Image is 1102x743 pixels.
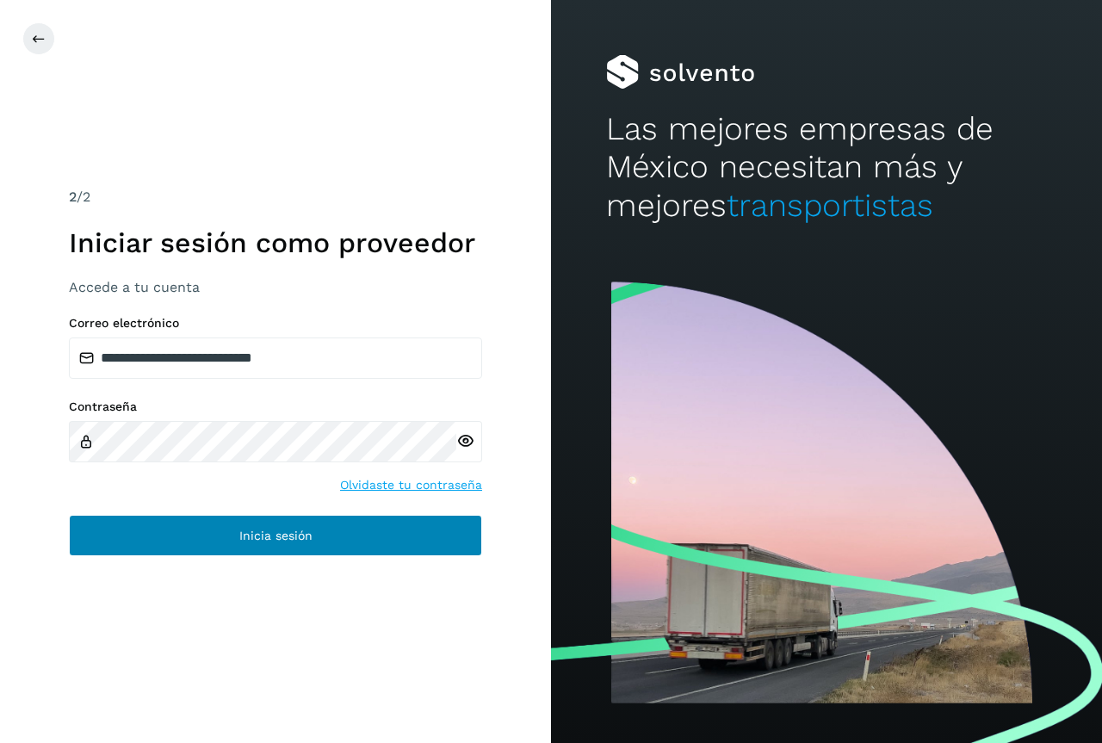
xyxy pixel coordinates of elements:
[69,316,482,331] label: Correo electrónico
[69,279,482,295] h3: Accede a tu cuenta
[69,226,482,259] h1: Iniciar sesión como proveedor
[69,515,482,556] button: Inicia sesión
[69,187,482,207] div: /2
[606,110,1047,225] h2: Las mejores empresas de México necesitan más y mejores
[340,476,482,494] a: Olvidaste tu contraseña
[727,187,933,224] span: transportistas
[69,399,482,414] label: Contraseña
[239,529,313,542] span: Inicia sesión
[69,189,77,205] span: 2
